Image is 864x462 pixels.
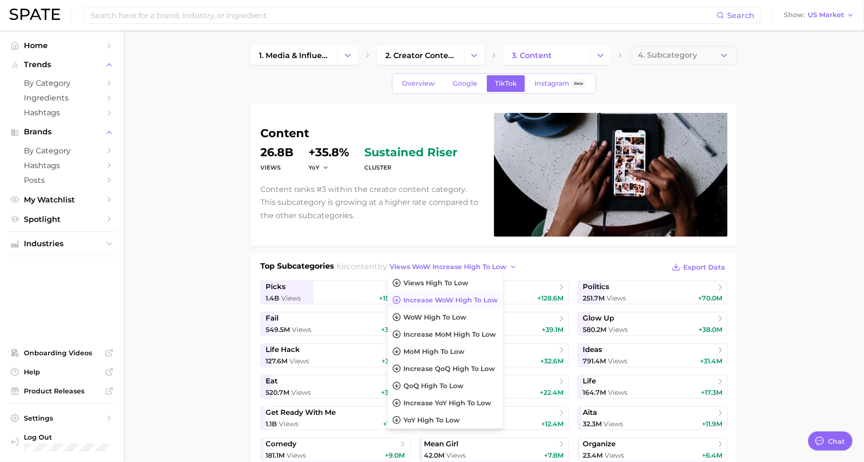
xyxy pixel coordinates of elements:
[404,296,498,304] span: Increase WoW high to low
[260,312,411,336] a: fail549.5m Views+39.7m
[8,105,116,120] a: Hashtags
[251,46,338,65] a: 1. media & influencers
[8,143,116,158] a: by Category
[504,46,590,65] a: 3. content
[701,388,722,397] span: +17.3m
[683,263,725,271] span: Export Data
[8,125,116,139] button: Brands
[577,312,728,336] a: glow up580.2m Views+38.0m
[24,161,100,170] span: Hashtags
[402,80,435,88] span: Overview
[698,294,722,302] span: +70.0m
[608,357,627,365] span: Views
[727,11,754,20] span: Search
[583,357,606,365] span: 791.4m
[8,158,116,173] a: Hashtags
[388,274,503,429] ul: views WoW increase high to low
[309,163,329,171] button: YoY
[8,237,116,251] button: Industries
[279,420,298,428] span: Views
[8,384,116,398] a: Product Releases
[260,438,411,462] a: comedy181.1m Views+9.0m
[309,163,319,171] span: YoY
[638,51,697,60] span: 4. Subcategory
[24,240,100,248] span: Industries
[537,294,564,302] span: +128.6m
[447,451,466,460] span: Views
[347,262,378,271] span: content
[381,325,405,334] span: +39.7m
[583,440,616,449] span: organize
[24,41,100,50] span: Home
[381,388,405,397] span: +30.7m
[266,451,285,460] span: 181.1m
[404,416,460,424] span: YoY high to low
[90,7,717,23] input: Search here for a brand, industry, or ingredient
[281,294,301,302] span: Views
[24,433,109,442] span: Log Out
[260,406,411,430] a: get ready with me1.1b Views+12.6m
[377,46,464,65] a: 2. creator content
[577,343,728,367] a: ideas791.4m Views+31.4m
[388,261,520,273] button: views WoW increase high to low
[266,314,278,323] span: fail
[700,357,722,365] span: +31.4m
[699,325,722,334] span: +38.0m
[604,420,623,428] span: Views
[512,51,552,60] span: 3. content
[382,357,405,365] span: +32.8m
[24,79,100,88] span: by Category
[583,408,597,417] span: aita
[608,388,627,397] span: Views
[583,314,614,323] span: glow up
[260,162,293,173] dt: Views
[266,345,300,354] span: life hack
[266,408,336,417] span: get ready with me
[259,51,329,60] span: 1. media & influencers
[260,183,483,222] p: Content ranks #3 within the creator content category. This subcategory is growing at a higher rat...
[390,263,507,271] span: views WoW increase high to low
[404,279,469,287] span: Views high to low
[577,375,728,399] a: life164.7m Views+17.3m
[404,365,495,373] span: increase QoQ high to low
[24,176,100,185] span: Posts
[24,368,100,376] span: Help
[8,58,116,72] button: Trends
[583,420,602,428] span: 32.3m
[542,325,564,334] span: +39.1m
[404,382,464,390] span: QoQ high to low
[577,438,728,462] a: organize23.4m Views+6.4m
[590,46,611,65] button: Change Category
[583,294,605,302] span: 251.7m
[630,46,737,65] button: 4. Subcategory
[8,173,116,188] a: Posts
[266,325,290,334] span: 549.5m
[287,451,306,460] span: Views
[464,46,484,65] button: Change Category
[540,357,564,365] span: +32.6m
[338,46,358,65] button: Change Category
[782,9,857,21] button: ShowUS Market
[8,38,116,53] a: Home
[289,357,309,365] span: Views
[702,420,722,428] span: +11.9m
[364,147,457,158] span: sustained riser
[24,195,100,204] span: My Watchlist
[266,294,279,302] span: 1.4b
[8,212,116,227] a: Spotlight
[260,261,334,275] h1: Top Subcategories
[540,388,564,397] span: +22.4m
[8,192,116,207] a: My Watchlist
[8,90,116,105] a: Ingredients
[394,75,443,92] a: Overview
[266,388,289,397] span: 520.7m
[260,128,483,139] h1: content
[260,375,411,399] a: eat520.7m Views+30.7m
[453,80,477,88] span: Google
[385,451,405,460] span: +9.0m
[8,365,116,379] a: Help
[583,388,606,397] span: 164.7m
[605,451,624,460] span: Views
[24,93,100,102] span: Ingredients
[364,162,457,173] dt: cluster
